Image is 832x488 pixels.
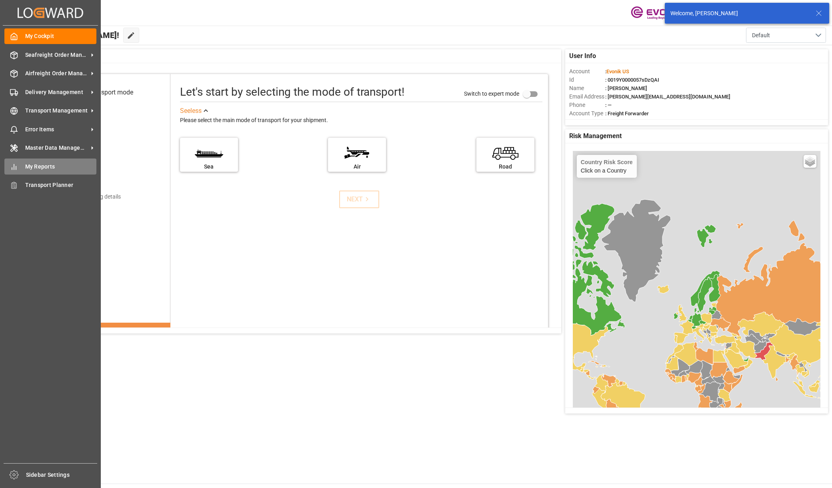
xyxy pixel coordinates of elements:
[569,92,605,101] span: Email Address
[569,109,605,118] span: Account Type
[180,116,542,125] div: Please select the main mode of transport for your shipment.
[339,191,379,208] button: NEXT
[25,125,88,134] span: Error Items
[25,181,97,189] span: Transport Planner
[605,102,612,108] span: : —
[25,88,88,96] span: Delivery Management
[25,144,88,152] span: Master Data Management
[347,195,371,204] div: NEXT
[25,32,97,40] span: My Cockpit
[71,88,133,97] div: Select transport mode
[605,94,730,100] span: : [PERSON_NAME][EMAIL_ADDRESS][DOMAIN_NAME]
[25,69,88,78] span: Airfreight Order Management
[4,159,96,174] a: My Reports
[25,106,88,115] span: Transport Management
[25,51,88,59] span: Seafreight Order Management
[605,110,649,116] span: : Freight Forwarder
[581,159,633,165] h4: Country Risk Score
[605,85,647,91] span: : [PERSON_NAME]
[605,68,629,74] span: :
[569,51,596,61] span: User Info
[180,106,202,116] div: See less
[332,163,382,171] div: Air
[33,28,119,43] span: Hello [PERSON_NAME]!
[804,155,816,168] a: Layers
[184,163,234,171] div: Sea
[569,76,605,84] span: Id
[581,159,633,174] div: Click on a Country
[569,131,622,141] span: Risk Management
[4,28,96,44] a: My Cockpit
[26,471,98,479] span: Sidebar Settings
[631,6,683,20] img: Evonik-brand-mark-Deep-Purple-RGB.jpeg_1700498283.jpeg
[569,101,605,109] span: Phone
[480,163,530,171] div: Road
[752,31,770,40] span: Default
[746,28,826,43] button: open menu
[4,177,96,193] a: Transport Planner
[606,68,629,74] span: Evonik US
[464,90,519,97] span: Switch to expert mode
[569,67,605,76] span: Account
[670,9,808,18] div: Welcome, [PERSON_NAME]
[180,84,404,100] div: Let's start by selecting the mode of transport!
[605,77,659,83] span: : 0019Y0000057sDzQAI
[569,84,605,92] span: Name
[25,163,97,171] span: My Reports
